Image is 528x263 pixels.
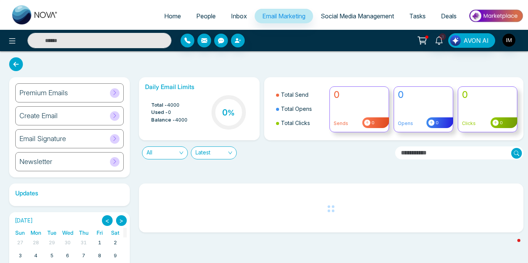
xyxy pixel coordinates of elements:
h4: 0 [334,89,385,101]
p: Sends [334,120,385,127]
span: AVON AI [463,36,489,45]
a: August 1, 2025 [97,237,103,248]
span: % [228,108,235,117]
a: August 5, 2025 [49,250,55,261]
a: Tuesday [46,228,58,237]
a: July 30, 2025 [63,237,72,248]
td: July 31, 2025 [76,237,92,250]
a: Inbox [223,9,255,23]
a: July 27, 2025 [16,237,25,248]
span: Total - [151,101,167,109]
a: Sunday [14,228,26,237]
span: 0 [370,120,375,126]
a: August 8, 2025 [97,250,103,261]
h4: 0 [462,89,513,101]
a: July 31, 2025 [79,237,88,248]
span: Deals [441,12,457,20]
td: August 1, 2025 [92,237,108,250]
span: 4000 [167,101,179,109]
td: August 2, 2025 [107,237,123,250]
h6: Newsletter [19,157,52,166]
li: Total Opens [276,102,325,116]
span: 3 [439,33,446,40]
td: July 30, 2025 [60,237,76,250]
span: 0 [168,109,171,116]
h6: Email Signature [19,135,66,143]
img: User Avatar [502,34,515,47]
h6: Daily Email Limits [145,83,254,91]
span: 0 [434,120,439,126]
button: > [116,215,127,226]
td: July 28, 2025 [28,237,44,250]
h2: [DATE] [12,218,33,224]
a: People [189,9,223,23]
iframe: Intercom live chat [502,237,520,255]
a: August 2, 2025 [112,237,118,248]
p: Opens [398,120,449,127]
span: Balance - [151,116,175,124]
a: Home [157,9,189,23]
li: Total Send [276,88,325,102]
h6: Premium Emails [19,89,68,97]
h4: 0 [398,89,449,101]
span: All [147,147,183,159]
a: August 3, 2025 [17,250,23,261]
a: Deals [433,9,464,23]
h3: 0 [222,107,235,117]
a: Social Media Management [313,9,402,23]
img: Market-place.gif [468,7,523,24]
a: August 4, 2025 [33,250,39,261]
button: AVON AI [448,33,495,48]
a: July 29, 2025 [47,237,57,248]
span: Social Media Management [321,12,394,20]
a: Tasks [402,9,433,23]
p: Clicks [462,120,513,127]
span: Home [164,12,181,20]
a: 3 [430,33,448,47]
h6: Create Email [19,112,58,120]
h6: Updates [9,190,130,197]
a: August 9, 2025 [112,250,118,261]
a: July 28, 2025 [31,237,40,248]
a: Saturday [110,228,121,237]
a: August 6, 2025 [65,250,71,261]
a: August 7, 2025 [81,250,87,261]
td: July 27, 2025 [12,237,28,250]
a: Wednesday [61,228,75,237]
span: 4000 [175,116,187,124]
a: Friday [95,228,104,237]
img: Lead Flow [450,35,461,46]
span: Latest [195,147,232,159]
span: People [196,12,216,20]
li: Total Clicks [276,116,325,130]
button: < [102,215,113,226]
td: July 29, 2025 [44,237,60,250]
span: 0 [499,120,503,126]
a: Monday [29,228,43,237]
span: Tasks [409,12,426,20]
span: Inbox [231,12,247,20]
span: Email Marketing [262,12,305,20]
a: Thursday [78,228,90,237]
img: Nova CRM Logo [12,5,58,24]
span: Used - [151,109,168,116]
a: Email Marketing [255,9,313,23]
